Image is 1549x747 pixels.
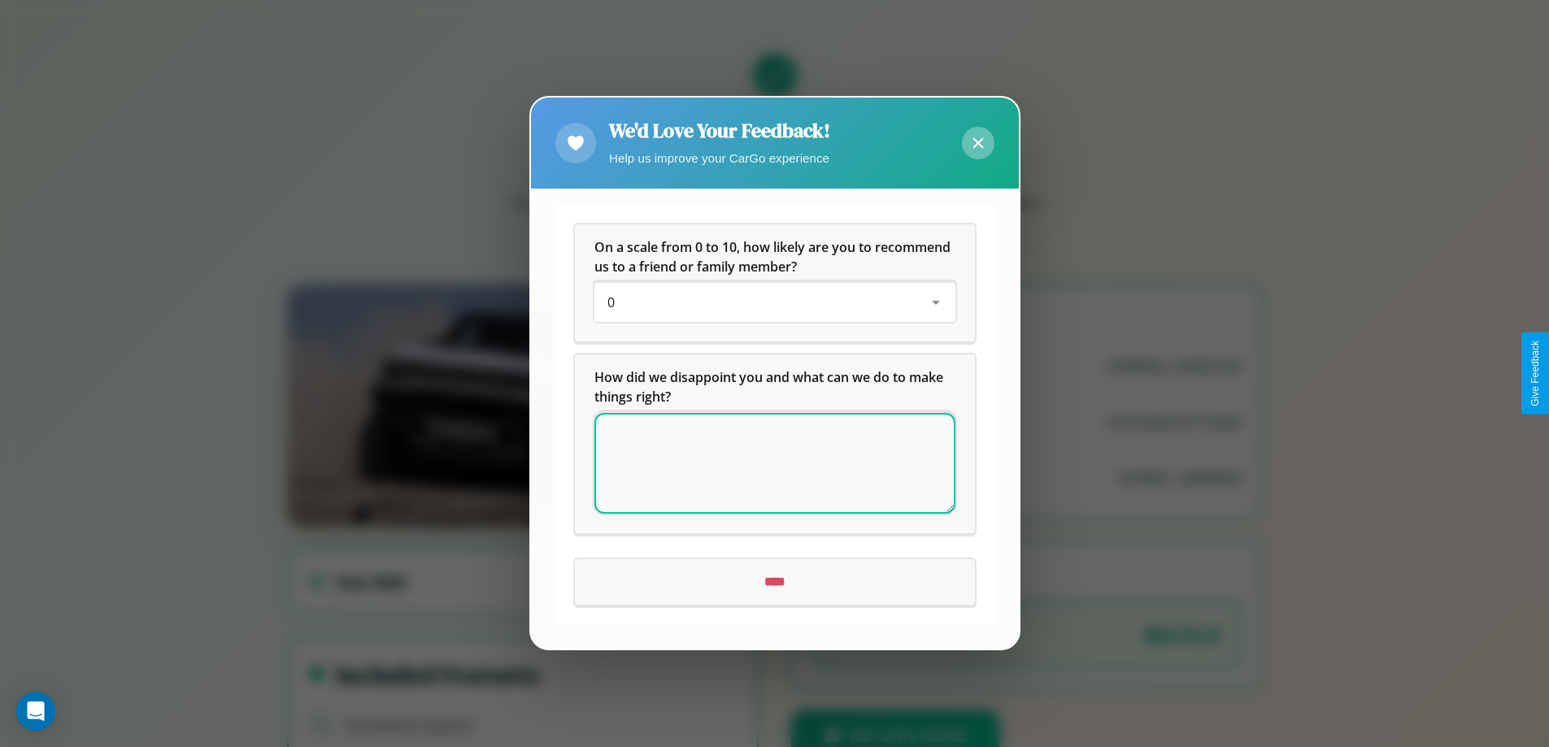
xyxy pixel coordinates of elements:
[594,238,955,277] h5: On a scale from 0 to 10, how likely are you to recommend us to a friend or family member?
[607,294,615,312] span: 0
[609,117,830,144] h2: We'd Love Your Feedback!
[609,147,830,169] p: Help us improve your CarGo experience
[594,284,955,323] div: On a scale from 0 to 10, how likely are you to recommend us to a friend or family member?
[1529,341,1541,406] div: Give Feedback
[16,692,55,731] div: Open Intercom Messenger
[575,225,975,342] div: On a scale from 0 to 10, how likely are you to recommend us to a friend or family member?
[594,239,954,276] span: On a scale from 0 to 10, how likely are you to recommend us to a friend or family member?
[594,369,946,406] span: How did we disappoint you and what can we do to make things right?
